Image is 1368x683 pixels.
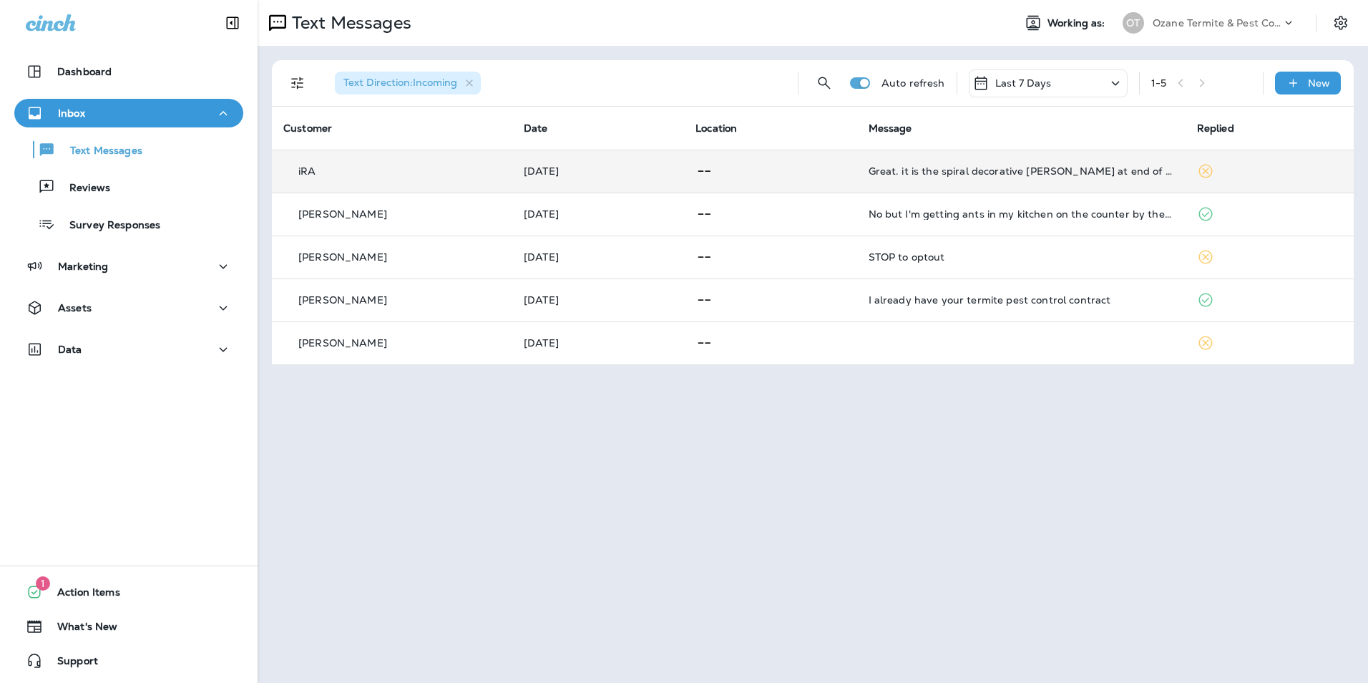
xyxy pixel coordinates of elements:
span: Message [869,122,912,135]
p: Data [58,344,82,355]
p: Assets [58,302,92,314]
p: New [1308,77,1330,89]
button: Support [14,646,243,675]
button: Assets [14,294,243,322]
button: 1Action Items [14,578,243,606]
span: Action Items [43,586,120,604]
p: Ozane Termite & Pest Control [1153,17,1281,29]
span: Working as: [1047,17,1108,29]
p: Oct 10, 2025 01:58 PM [524,165,673,177]
div: Text Direction:Incoming [335,72,481,95]
p: Last 7 Days [995,77,1052,89]
div: I already have your termite pest control contract [869,294,1174,306]
p: Inbox [58,107,85,119]
p: [PERSON_NAME] [298,337,387,349]
button: Collapse Sidebar [212,9,253,37]
span: 1 [36,576,50,591]
p: [PERSON_NAME] [298,294,387,306]
p: [PERSON_NAME] [298,251,387,263]
p: Auto refresh [881,77,945,89]
span: What's New [43,621,117,638]
div: No but I'm getting ants in my kitchen on the counter by the sink [869,208,1174,220]
p: Survey Responses [55,219,160,233]
p: Reviews [55,182,110,195]
button: Inbox [14,99,243,127]
p: Oct 6, 2025 03:34 PM [524,337,673,349]
span: Location [695,122,737,135]
button: Search Messages [810,69,839,97]
p: Oct 10, 2025 11:50 AM [524,208,673,220]
p: [PERSON_NAME] [298,208,387,220]
p: Oct 9, 2025 06:32 PM [524,294,673,306]
p: Text Messages [286,12,411,34]
div: Great. it is the spiral decorative bush at end of driveway. We have two on either side of the dri... [869,165,1174,177]
button: What's New [14,612,243,641]
p: Oct 10, 2025 08:14 AM [524,251,673,263]
button: Reviews [14,172,243,202]
button: Survey Responses [14,209,243,239]
div: 1 - 5 [1151,77,1166,89]
button: Dashboard [14,57,243,86]
span: Text Direction : Incoming [343,76,457,89]
span: Customer [283,122,332,135]
div: OT [1123,12,1144,34]
div: STOP to optout [869,251,1174,263]
span: Date [524,122,548,135]
button: Text Messages [14,135,243,165]
button: Settings [1328,10,1354,36]
p: Text Messages [56,145,142,158]
span: Replied [1197,122,1234,135]
button: Data [14,335,243,364]
button: Filters [283,69,312,97]
p: iRA [298,165,316,177]
p: Dashboard [57,66,112,77]
p: Marketing [58,261,108,272]
span: Support [43,655,98,672]
button: Marketing [14,252,243,281]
